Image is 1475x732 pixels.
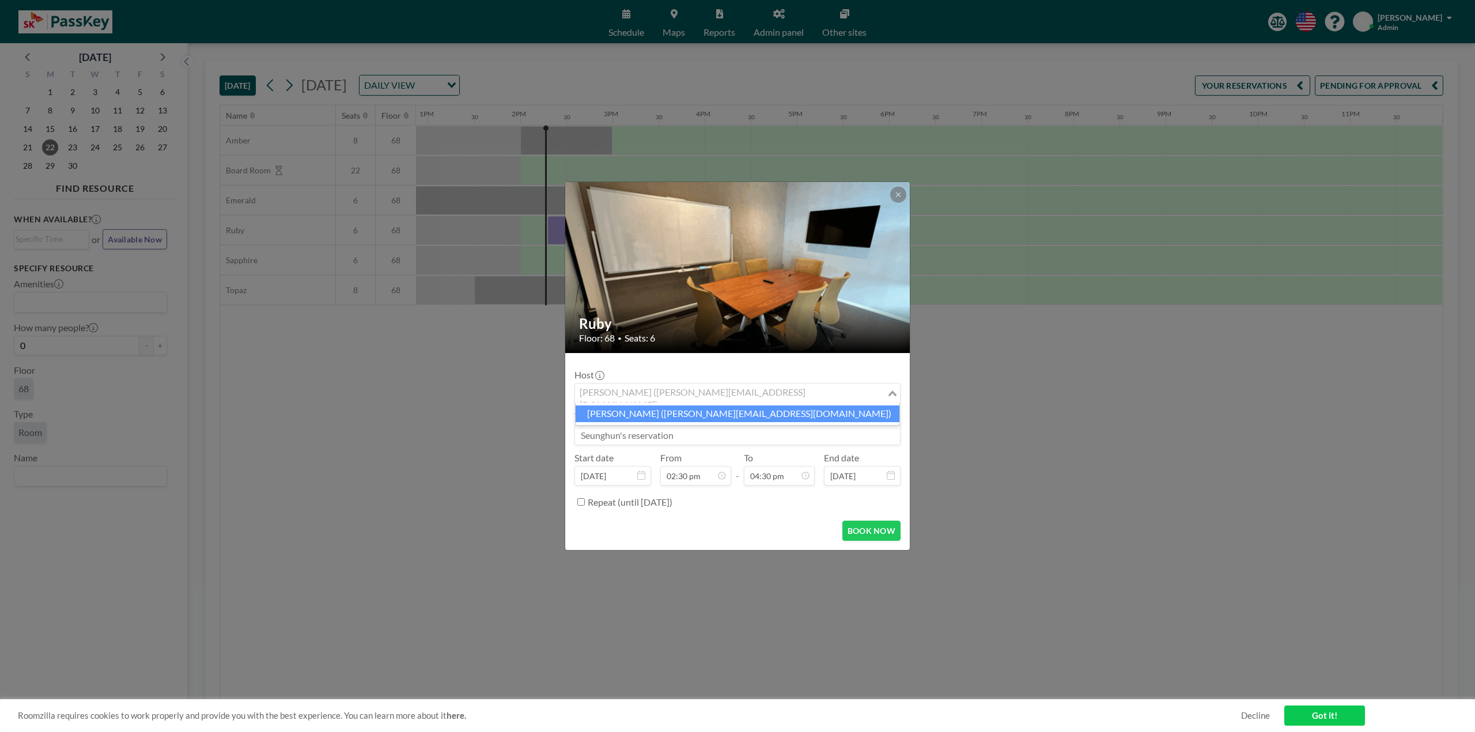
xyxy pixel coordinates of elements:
label: To [744,452,753,464]
label: Host [574,369,603,381]
a: Decline [1241,710,1270,721]
h2: Ruby [579,315,897,332]
span: Seats: 6 [625,332,655,344]
input: Seunghun's reservation [575,425,900,445]
span: • [618,334,622,343]
a: Got it! [1284,706,1365,726]
label: Title [574,411,602,422]
label: Start date [574,452,614,464]
input: Search for option [576,386,886,401]
label: Repeat (until [DATE]) [588,496,672,508]
button: BOOK NOW [842,521,901,541]
img: 537.gif [565,167,911,368]
a: here. [447,710,466,720]
label: End date [824,452,859,464]
span: Floor: 68 [579,332,615,344]
div: Search for option [575,384,900,403]
li: [PERSON_NAME] ([PERSON_NAME][EMAIL_ADDRESS][DOMAIN_NAME]) [576,405,899,422]
span: Roomzilla requires cookies to work properly and provide you with the best experience. You can lea... [18,710,1241,721]
span: - [736,456,739,481]
label: From [660,452,682,464]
